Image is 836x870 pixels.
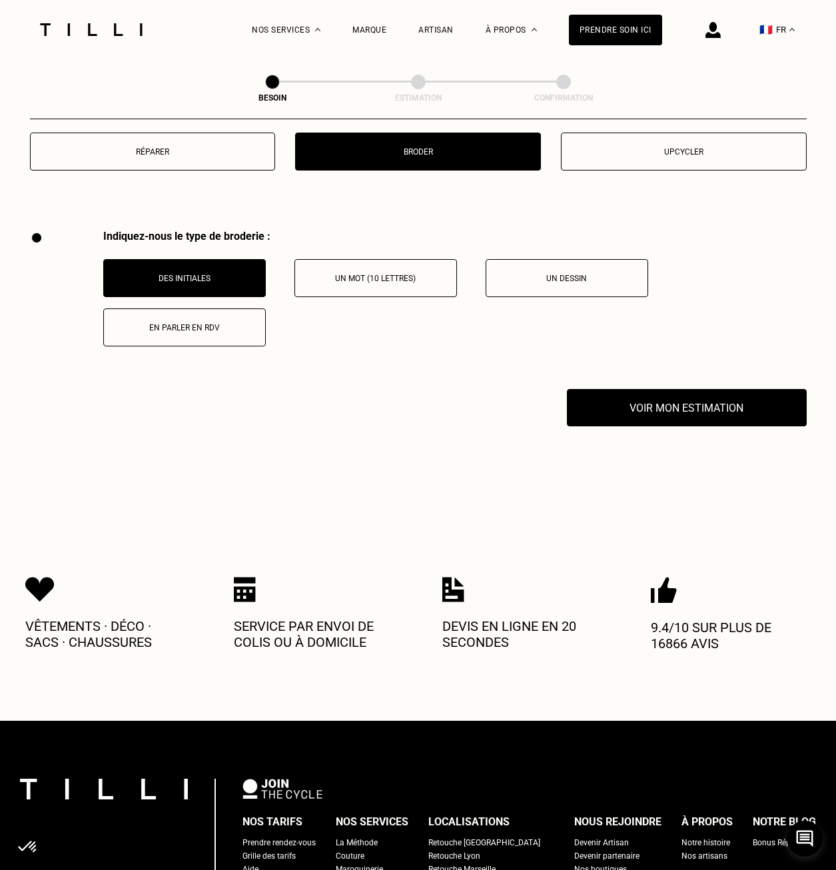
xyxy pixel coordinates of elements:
div: Localisations [428,812,510,832]
img: menu déroulant [789,28,795,31]
img: logo Join The Cycle [242,779,322,799]
div: À propos [681,812,733,832]
p: Vêtements · Déco · Sacs · Chaussures [25,618,185,650]
button: Un dessin [486,259,648,297]
img: Icon [442,577,464,602]
a: Marque [352,25,386,35]
button: Upcycler [561,133,807,171]
img: icône connexion [705,22,721,38]
div: Confirmation [497,93,630,103]
div: Indiquez-nous le type de broderie : [103,230,807,242]
a: Artisan [418,25,454,35]
a: Devenir Artisan [574,836,629,849]
div: Nous rejoindre [574,812,661,832]
div: Besoin [206,93,339,103]
a: Prendre rendez-vous [242,836,316,849]
a: Devenir partenaire [574,849,639,863]
p: Un dessin [493,274,641,283]
div: Nos tarifs [242,812,302,832]
button: Un mot (10 lettres) [294,259,457,297]
a: Retouche [GEOGRAPHIC_DATA] [428,836,540,849]
p: Service par envoi de colis ou à domicile [234,618,394,650]
img: logo Tilli [20,779,188,799]
p: 9.4/10 sur plus de 16866 avis [651,620,811,652]
p: Réparer [37,147,268,157]
img: Icon [25,577,55,602]
img: Logo du service de couturière Tilli [35,23,147,36]
img: Icon [234,577,256,602]
a: Bonus Réparation [753,836,817,849]
button: Broder [295,133,541,171]
div: Estimation [352,93,485,103]
img: Menu déroulant [315,28,320,31]
p: Upcycler [568,147,799,157]
a: Prendre soin ici [569,15,662,45]
a: Nos artisans [681,849,727,863]
img: Icon [651,577,677,604]
a: Retouche Lyon [428,849,480,863]
div: Nos services [336,812,408,832]
button: Réparer [30,133,276,171]
img: Menu déroulant à propos [532,28,537,31]
p: Devis en ligne en 20 secondes [442,618,602,650]
button: Des initiales [103,259,266,297]
a: La Méthode [336,836,378,849]
span: 🇫🇷 [759,23,773,36]
button: En parler en RDV [103,308,266,346]
a: Grille des tarifs [242,849,296,863]
button: Voir mon estimation [567,389,807,426]
a: Notre histoire [681,836,730,849]
p: Des initiales [111,274,258,283]
a: Couture [336,849,364,863]
div: Notre blog [753,812,816,832]
p: Un mot (10 lettres) [302,274,450,283]
p: Broder [302,147,534,157]
p: En parler en RDV [111,323,258,332]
